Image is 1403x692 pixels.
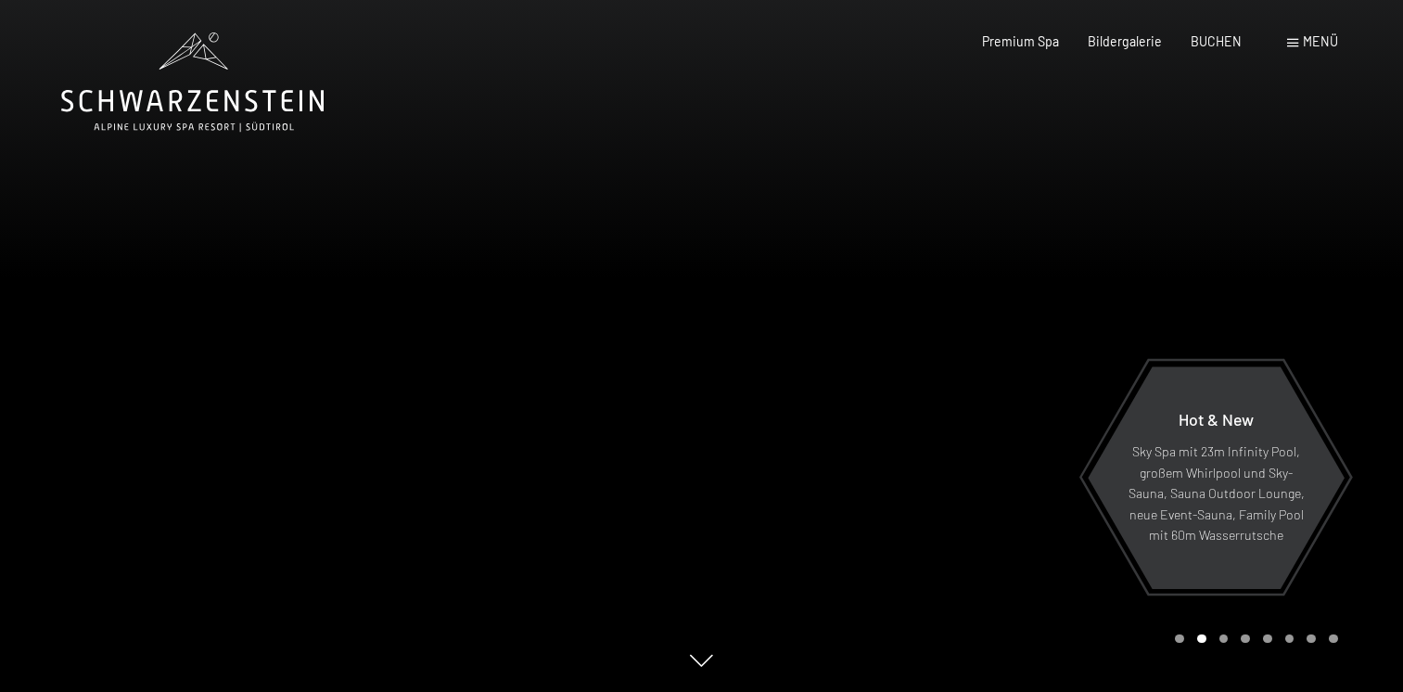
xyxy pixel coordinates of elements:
[1128,442,1305,546] p: Sky Spa mit 23m Infinity Pool, großem Whirlpool und Sky-Sauna, Sauna Outdoor Lounge, neue Event-S...
[1087,365,1346,590] a: Hot & New Sky Spa mit 23m Infinity Pool, großem Whirlpool und Sky-Sauna, Sauna Outdoor Lounge, ne...
[1088,33,1162,49] a: Bildergalerie
[1168,634,1337,644] div: Carousel Pagination
[1303,33,1338,49] span: Menü
[1263,634,1272,644] div: Carousel Page 5
[1219,634,1229,644] div: Carousel Page 3
[1307,634,1316,644] div: Carousel Page 7
[1197,634,1206,644] div: Carousel Page 2 (Current Slide)
[1175,634,1184,644] div: Carousel Page 1
[1241,634,1250,644] div: Carousel Page 4
[1285,634,1295,644] div: Carousel Page 6
[1329,634,1338,644] div: Carousel Page 8
[1179,409,1254,429] span: Hot & New
[982,33,1059,49] a: Premium Spa
[1191,33,1242,49] a: BUCHEN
